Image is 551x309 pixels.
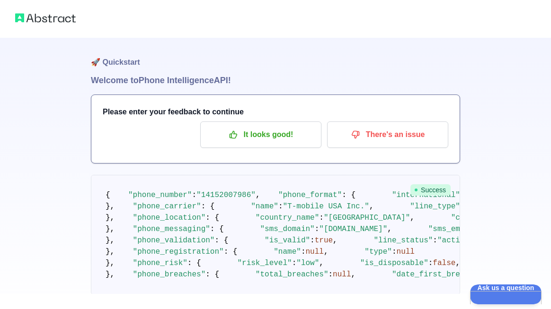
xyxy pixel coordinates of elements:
span: : { [224,248,238,256]
h3: Please enter your feedback to continue [103,106,448,118]
span: , [369,202,374,211]
span: : { [214,236,228,245]
span: "country_code" [451,214,515,222]
p: It looks good! [207,127,314,143]
span: , [455,259,460,267]
span: "T-mobile USA Inc." [283,202,369,211]
span: : [433,236,437,245]
span: "phone_validation" [133,236,215,245]
span: "international" [392,191,460,199]
span: , [324,248,329,256]
span: , [410,214,415,222]
span: false [433,259,455,267]
span: "14152007986" [196,191,256,199]
span: "phone_format" [278,191,342,199]
span: : { [342,191,355,199]
span: : { [187,259,201,267]
span: "phone_risk" [133,259,187,267]
span: "line_type" [410,202,460,211]
span: "[DOMAIN_NAME]" [319,225,387,233]
span: : [428,259,433,267]
h1: 🚀 Quickstart [91,38,460,74]
span: : [301,248,306,256]
span: Success [410,184,451,196]
span: "sms_domain" [260,225,314,233]
span: "name" [251,202,278,211]
span: "is_valid" [265,236,310,245]
span: "country_name" [256,214,319,222]
span: : [310,236,315,245]
span: : { [205,214,219,222]
span: : [192,191,196,199]
span: { [106,191,110,199]
span: "[GEOGRAPHIC_DATA]" [324,214,410,222]
img: Abstract logo [15,11,76,25]
span: "phone_messaging" [133,225,210,233]
span: "phone_location" [133,214,206,222]
span: "sms_email" [428,225,479,233]
iframe: Help Scout Beacon - Open [470,284,542,304]
span: : [315,225,320,233]
span: "name" [274,248,301,256]
span: "active" [437,236,474,245]
span: "phone_carrier" [133,202,201,211]
span: "phone_number" [128,191,192,199]
span: null [397,248,415,256]
span: "phone_breaches" [133,270,206,279]
span: , [319,259,324,267]
span: "risk_level" [237,259,292,267]
span: : [328,270,333,279]
span: , [256,191,260,199]
span: "phone_registration" [133,248,224,256]
span: : [392,248,397,256]
span: "low" [296,259,319,267]
span: "line_status" [374,236,433,245]
span: "type" [364,248,392,256]
h1: Welcome to Phone Intelligence API! [91,74,460,87]
span: : { [210,225,224,233]
p: There's an issue [334,127,441,143]
button: It looks good! [200,121,321,148]
span: , [333,236,338,245]
span: : [319,214,324,222]
span: null [305,248,323,256]
span: true [315,236,333,245]
span: : { [201,202,215,211]
span: , [351,270,356,279]
span: "date_first_breached" [392,270,488,279]
button: There's an issue [327,121,448,148]
span: "total_breaches" [256,270,329,279]
span: "is_disposable" [360,259,428,267]
span: : [278,202,283,211]
span: , [387,225,392,233]
span: null [333,270,351,279]
span: : { [205,270,219,279]
span: : [292,259,297,267]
